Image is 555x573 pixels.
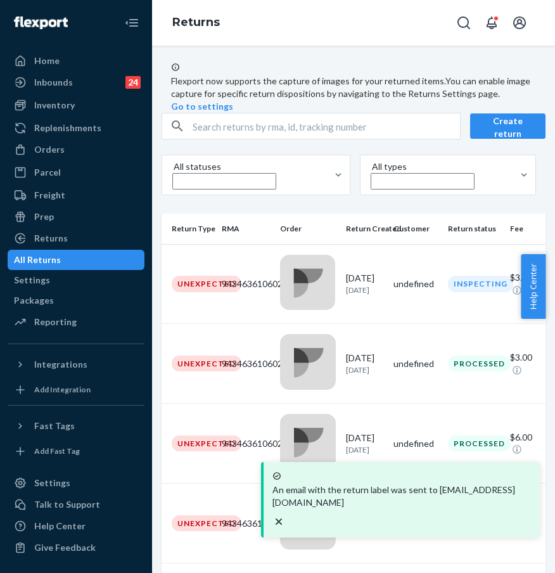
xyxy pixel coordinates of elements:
div: Processed [448,435,511,451]
div: undefined [393,437,438,450]
th: Return status [443,214,505,244]
td: $6.00 [505,404,545,484]
a: Settings [8,270,144,290]
span: Flexport now supports the capture of images for your returned items. [171,75,445,86]
p: [DATE] [346,364,383,375]
a: Packages [8,290,144,311]
div: Replenishments [34,122,101,134]
button: Open notifications [479,10,504,35]
a: Settings [8,473,144,493]
p: An email with the return label was sent to [EMAIL_ADDRESS][DOMAIN_NAME] [272,484,531,509]
th: Customer [388,214,443,244]
div: Reporting [34,316,77,328]
div: Parcel [34,166,61,179]
div: 9434636106023302391195 [222,357,270,370]
th: RMA [217,214,275,244]
td: $3.00 [505,244,545,324]
th: Return Type [162,214,217,244]
div: Home [34,55,60,67]
p: [DATE] [346,285,383,295]
input: All types [371,173,475,190]
button: Go to settings [171,100,233,113]
a: Add Integration [8,380,144,400]
div: Packages [14,294,54,307]
button: Fast Tags [8,416,144,436]
a: Returns [172,15,220,29]
div: Unexpected [172,276,241,292]
div: Settings [34,477,70,489]
div: Unexpected [172,356,241,371]
a: Home [8,51,144,71]
button: Give Feedback [8,538,144,558]
a: Parcel [8,162,144,183]
td: $3.00 [505,324,545,404]
button: Help Center [521,254,545,319]
img: Flexport logo [14,16,68,29]
div: Returns [34,232,68,245]
div: undefined [393,357,438,370]
div: Add Integration [34,384,91,395]
div: [DATE] [346,352,383,375]
div: [DATE] [346,432,383,455]
div: Inspecting [448,276,513,292]
div: undefined [393,278,438,290]
div: 9434636106023303631764 [222,278,270,290]
th: Return Created [341,214,388,244]
p: [DATE] [346,444,383,455]
a: All Returns [8,250,144,270]
div: 9434636106023303927287 [222,517,270,530]
button: Open account menu [507,10,532,35]
div: Unexpected [172,435,241,451]
a: Returns [8,228,144,248]
div: Prep [34,210,54,223]
button: Integrations [8,354,144,375]
div: All Returns [14,254,61,266]
div: Unexpected [172,515,241,531]
div: 9434636106023303893384 [222,437,270,450]
button: Close Navigation [119,10,144,35]
div: Talk to Support [34,498,100,511]
div: Processed [448,356,511,371]
div: Freight [34,189,65,202]
th: Fee [505,214,545,244]
a: Prep [8,207,144,227]
a: Replenishments [8,118,144,138]
button: Open Search Box [451,10,476,35]
div: [DATE] [346,272,383,295]
div: Settings [14,274,50,286]
div: Inbounds [34,76,73,89]
a: Orders [8,139,144,160]
th: Order [275,214,341,244]
ol: breadcrumbs [162,4,230,41]
div: Integrations [34,358,87,371]
div: Give Feedback [34,541,96,554]
div: 24 [125,76,141,89]
a: Freight [8,185,144,205]
div: Add Fast Tag [34,446,80,456]
a: Reporting [8,312,144,332]
a: Talk to Support [8,494,144,515]
div: Orders [34,143,65,156]
svg: close toast [272,515,285,528]
a: Add Fast Tag [8,441,144,461]
div: All statuses [174,160,221,173]
button: Create return [470,113,545,139]
div: Fast Tags [34,420,75,432]
input: Search returns by rma, id, tracking number [193,113,460,139]
input: All statuses [172,173,276,190]
div: Help Center [34,520,86,532]
div: Inventory [34,99,75,112]
div: All types [372,160,407,173]
a: Help Center [8,516,144,536]
a: Inventory [8,95,144,115]
a: Inbounds24 [8,72,144,93]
